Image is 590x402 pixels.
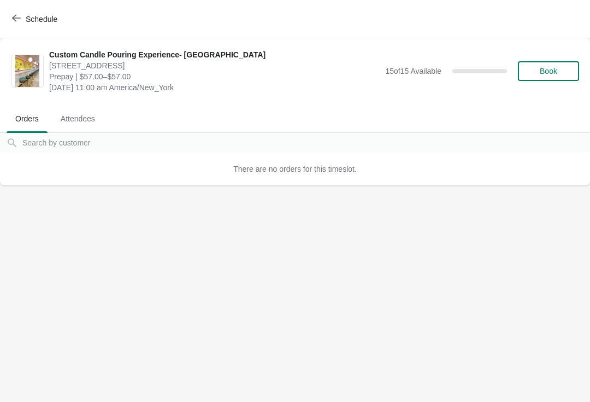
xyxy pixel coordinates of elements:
button: Book [518,61,579,81]
span: Book [540,67,557,75]
span: Custom Candle Pouring Experience- [GEOGRAPHIC_DATA] [49,49,380,60]
span: Prepay | $57.00–$57.00 [49,71,380,82]
span: Attendees [52,109,104,129]
span: [DATE] 11:00 am America/New_York [49,82,380,93]
span: [STREET_ADDRESS] [49,60,380,71]
img: Custom Candle Pouring Experience- Delray Beach [15,55,39,87]
input: Search by customer [22,133,590,153]
span: Orders [7,109,48,129]
span: There are no orders for this timeslot. [233,165,357,173]
button: Schedule [5,9,66,29]
span: 15 of 15 Available [385,67,441,75]
span: Schedule [26,15,57,24]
